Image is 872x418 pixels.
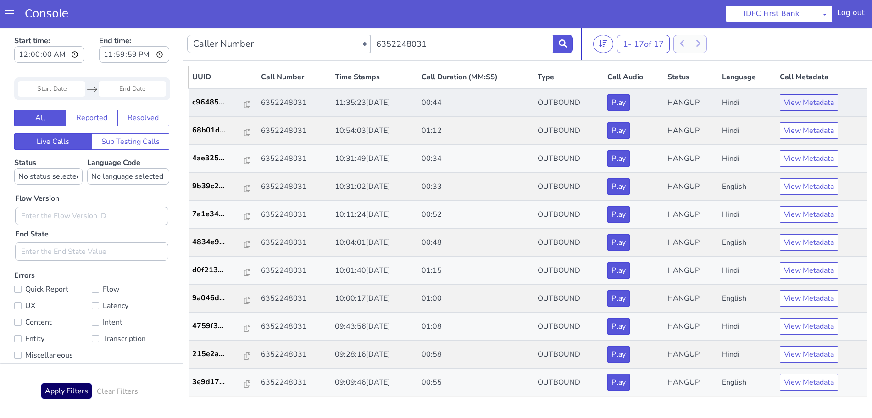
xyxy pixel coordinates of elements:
[14,288,92,301] label: Content
[607,346,630,363] button: Play
[257,38,331,61] th: Call Number
[534,229,604,257] td: OUTBOUND
[331,117,418,145] td: 10:31:49[DATE]
[664,313,719,341] td: HANGUP
[664,257,719,285] td: HANGUP
[780,179,838,195] button: View Metadata
[534,201,604,229] td: OUTBOUND
[607,291,630,307] button: Play
[192,97,244,108] p: 68b01d...
[14,106,92,122] button: Live Calls
[87,130,169,157] label: Language Code
[664,229,719,257] td: HANGUP
[14,272,92,285] label: UX
[18,54,85,69] input: Start Date
[192,97,254,108] a: 68b01d...
[15,179,168,198] input: Enter the Flow Version ID
[607,123,630,139] button: Play
[607,263,630,279] button: Play
[14,19,84,35] input: Start time:
[664,89,719,117] td: HANGUP
[331,38,418,61] th: Time Stamps
[418,173,534,201] td: 00:52
[192,321,244,332] p: 215e2a...
[189,38,257,61] th: UUID
[534,38,604,61] th: Type
[192,265,254,276] a: 9a046d...
[718,117,776,145] td: Hindi
[534,61,604,89] td: OUTBOUND
[418,229,534,257] td: 01:15
[257,229,331,257] td: 6352248031
[534,257,604,285] td: OUTBOUND
[192,293,244,304] p: 4759f3...
[99,19,169,35] input: End time:
[14,7,79,20] a: Console
[534,341,604,369] td: OUTBOUND
[718,173,776,201] td: Hindi
[418,89,534,117] td: 01:12
[192,181,244,192] p: 7a1e34...
[99,54,166,69] input: End Date
[718,61,776,89] td: Hindi
[14,255,92,268] label: Quick Report
[331,369,418,397] td: 09:06:51[DATE]
[15,215,168,233] input: Enter the End State Value
[87,141,169,157] select: Language Code
[257,201,331,229] td: 6352248031
[418,38,534,61] th: Call Duration (MM:SS)
[331,201,418,229] td: 10:04:01[DATE]
[257,117,331,145] td: 6352248031
[15,201,49,212] label: End State
[331,145,418,173] td: 10:31:02[DATE]
[780,67,838,83] button: View Metadata
[192,321,254,332] a: 215e2a...
[664,285,719,313] td: HANGUP
[15,165,59,176] label: Flow Version
[331,285,418,313] td: 09:43:56[DATE]
[664,173,719,201] td: HANGUP
[117,82,169,99] button: Resolved
[607,95,630,111] button: Play
[664,117,719,145] td: HANGUP
[257,369,331,397] td: 6352248031
[418,145,534,173] td: 00:33
[192,69,254,80] a: c96485...
[607,67,630,83] button: Play
[192,293,254,304] a: 4759f3...
[718,89,776,117] td: Hindi
[257,313,331,341] td: 6352248031
[14,305,92,318] label: Entity
[534,313,604,341] td: OUTBOUND
[257,173,331,201] td: 6352248031
[92,272,169,285] label: Latency
[534,145,604,173] td: OUTBOUND
[192,349,254,360] a: 3e9d17...
[837,7,865,22] div: Log out
[664,341,719,369] td: HANGUP
[97,360,138,368] h6: Clear Filters
[418,201,534,229] td: 00:48
[92,255,169,268] label: Flow
[418,117,534,145] td: 00:34
[780,263,838,279] button: View Metadata
[607,235,630,251] button: Play
[726,5,817,22] button: IDFC First Bank
[257,145,331,173] td: 6352248031
[331,341,418,369] td: 09:09:46[DATE]
[99,5,169,38] label: End time:
[780,95,838,111] button: View Metadata
[257,89,331,117] td: 6352248031
[192,153,254,164] a: 9b39c2...
[257,341,331,369] td: 6352248031
[92,106,170,122] button: Sub Testing Calls
[331,173,418,201] td: 10:11:24[DATE]
[257,285,331,313] td: 6352248031
[192,125,254,136] a: 4ae325...
[607,319,630,335] button: Play
[718,341,776,369] td: English
[192,209,254,220] a: 4834e9...
[664,369,719,397] td: HANGUP
[776,38,867,61] th: Call Metadata
[718,145,776,173] td: English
